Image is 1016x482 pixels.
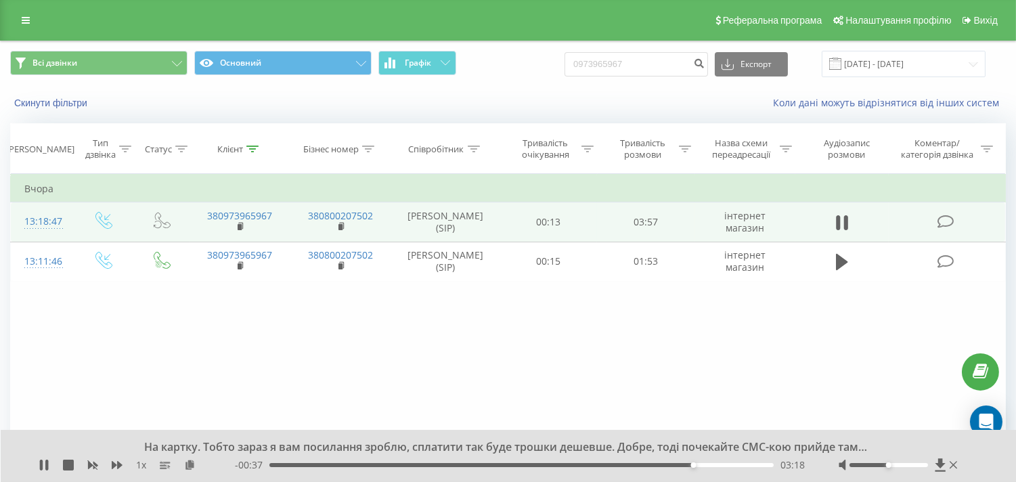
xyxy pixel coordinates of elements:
[715,52,788,76] button: Експорт
[194,51,372,75] button: Основний
[303,144,359,155] div: Бізнес номер
[391,242,500,281] td: [PERSON_NAME] (SIP)
[6,144,74,155] div: [PERSON_NAME]
[405,58,431,68] span: Графік
[145,144,172,155] div: Статус
[207,248,272,261] a: 380973965967
[974,15,998,26] span: Вихід
[11,175,1006,202] td: Вчора
[780,458,805,472] span: 03:18
[207,209,272,222] a: 380973965967
[10,51,187,75] button: Всі дзвінки
[85,137,116,160] div: Тип дзвінка
[970,406,1002,438] div: Open Intercom Messenger
[808,137,885,160] div: Аудіозапис розмови
[136,458,146,472] span: 1 x
[691,462,697,468] div: Accessibility label
[409,144,464,155] div: Співробітник
[773,96,1006,109] a: Коли дані можуть відрізнятися вiд інших систем
[707,137,776,160] div: Назва схеми переадресації
[597,242,694,281] td: 01:53
[886,462,891,468] div: Accessibility label
[308,209,373,222] a: 380800207502
[500,202,598,242] td: 00:13
[694,202,795,242] td: інтернет магазин
[597,202,694,242] td: 03:57
[308,248,373,261] a: 380800207502
[391,202,500,242] td: [PERSON_NAME] (SIP)
[565,52,708,76] input: Пошук за номером
[217,144,243,155] div: Клієнт
[500,242,598,281] td: 00:15
[24,209,59,235] div: 13:18:47
[512,137,579,160] div: Тривалість очікування
[131,440,868,455] div: На картку. Тобто зараз я вам посилання зроблю, сплатити так буде трошки дешевше. Добре, тоді поче...
[32,58,77,68] span: Всі дзвінки
[10,97,94,109] button: Скинути фільтри
[24,248,59,275] div: 13:11:46
[723,15,822,26] span: Реферальна програма
[235,458,269,472] span: - 00:37
[845,15,951,26] span: Налаштування профілю
[378,51,456,75] button: Графік
[609,137,676,160] div: Тривалість розмови
[898,137,977,160] div: Коментар/категорія дзвінка
[694,242,795,281] td: інтернет магазин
